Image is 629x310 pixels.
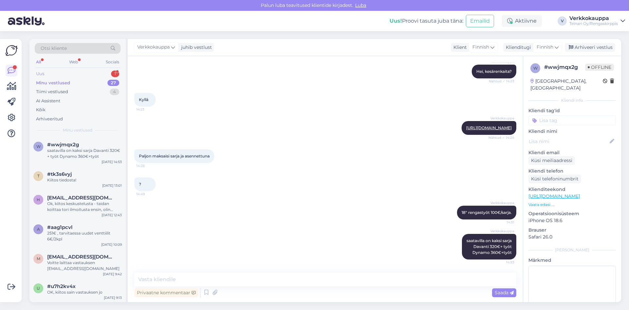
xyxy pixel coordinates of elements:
[503,44,531,51] div: Klienditugi
[528,186,616,193] p: Klienditeekond
[36,98,60,104] div: AI Assistent
[47,289,122,295] div: OK, kiitos sain vastauksen jo
[451,44,467,51] div: Klient
[558,16,567,26] div: V
[490,116,514,121] span: Verkkokauppa
[47,171,72,177] span: #tk3s6vyj
[47,224,72,230] span: #aag1pcvl
[111,71,119,77] div: 1
[47,142,79,148] span: #wwjmqx2g
[533,66,538,71] span: w
[490,220,514,225] span: 14:51
[103,272,122,277] div: [DATE] 9:42
[490,229,514,234] span: Verkkokauppa
[476,69,512,74] span: Hei, kesärenkaita?
[472,44,489,51] span: Finnish
[36,71,44,77] div: Uus
[489,79,514,84] span: Nähtud ✓ 14:23
[139,154,210,158] span: Paljon maksaisi sarja ja asennettuna
[529,138,608,145] input: Lisa nimi
[528,202,616,208] p: Vaata edasi ...
[530,78,603,92] div: [GEOGRAPHIC_DATA], [GEOGRAPHIC_DATA]
[36,107,46,113] div: Kõik
[528,149,616,156] p: Kliendi email
[36,144,41,149] span: w
[528,247,616,253] div: [PERSON_NAME]
[137,44,170,51] span: Verkkokauppa
[36,89,68,95] div: Tiimi vestlused
[102,159,122,164] div: [DATE] 14:53
[139,182,141,187] span: ?
[528,210,616,217] p: Operatsioonisüsteem
[47,260,122,272] div: Voitte laittaa vastauksen [EMAIL_ADDRESS][DOMAIN_NAME]
[139,97,148,102] span: Kyllä
[68,58,79,66] div: Web
[528,128,616,135] p: Kliendi nimi
[35,58,42,66] div: All
[37,174,40,178] span: t
[104,295,122,300] div: [DATE] 9:13
[47,283,76,289] span: #u7h2kv4x
[37,197,40,202] span: h
[36,116,63,122] div: Arhiveeritud
[528,227,616,234] p: Brauser
[47,254,115,260] span: mikko.niska1@gmail.com
[136,163,161,168] span: 14:28
[528,193,580,199] a: [URL][DOMAIN_NAME]
[528,97,616,103] div: Kliendi info
[467,238,512,255] span: saatavilla on kaksi sarja Davanti 320€+ työt Dynamo 360€+työt
[528,175,581,183] div: Küsi telefoninumbrit
[47,148,122,159] div: saatavilla on kaksi sarja Davanti 320€+ työt Dynamo 360€+työt
[102,213,122,217] div: [DATE] 12:43
[47,201,122,213] div: Ok, kiitos keskustelusta - taidan koittaa tori ilmoitusta ensin, olin ajatellut 400€ koko paketista
[528,168,616,175] p: Kliendi telefon
[105,58,121,66] div: Socials
[528,107,616,114] p: Kliendi tag'id
[110,89,119,95] div: 4
[490,200,514,205] span: Verkkokauppa
[47,195,115,201] span: harrisirpa@gmail.com
[179,44,212,51] div: juhib vestlust
[565,43,615,52] div: Arhiveeri vestlus
[63,127,92,133] span: Minu vestlused
[37,256,40,261] span: m
[390,17,463,25] div: Proovi tasuta juba täna:
[47,177,122,183] div: Kiitos tiedosta!
[36,80,70,86] div: Minu vestlused
[136,107,161,112] span: 14:23
[502,15,542,27] div: Aktiivne
[41,45,67,52] span: Otsi kliente
[569,16,625,26] a: VerkkokauppaTeinari Oy/Rengaskirppis
[134,288,198,297] div: Privaatne kommentaar
[528,234,616,240] p: Safari 26.0
[47,230,122,242] div: 251€ , tarvitaessa uudet venttiilit 6€/2kpl
[495,290,514,296] span: Saada
[462,210,512,215] span: 18" rengastyöt 100€/sarja.
[490,260,514,265] span: 14:53
[37,227,40,232] span: a
[528,115,616,125] input: Lisa tag
[37,286,40,291] span: u
[528,156,575,165] div: Küsi meiliaadressi
[353,2,368,8] span: Luba
[544,63,585,71] div: # wwjmqx2g
[136,192,161,196] span: 14:49
[569,16,618,21] div: Verkkokauppa
[101,242,122,247] div: [DATE] 10:09
[528,257,616,264] p: Märkmed
[488,135,514,140] span: Nähtud ✓ 14:24
[102,183,122,188] div: [DATE] 13:01
[528,217,616,224] p: iPhone OS 18.6
[569,21,618,26] div: Teinari Oy/Rengaskirppis
[466,125,512,130] a: [URL][DOMAIN_NAME]
[585,64,614,71] span: Offline
[537,44,553,51] span: Finnish
[390,18,402,24] b: Uus!
[107,80,119,86] div: 27
[5,44,18,57] img: Askly Logo
[466,15,494,27] button: Emailid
